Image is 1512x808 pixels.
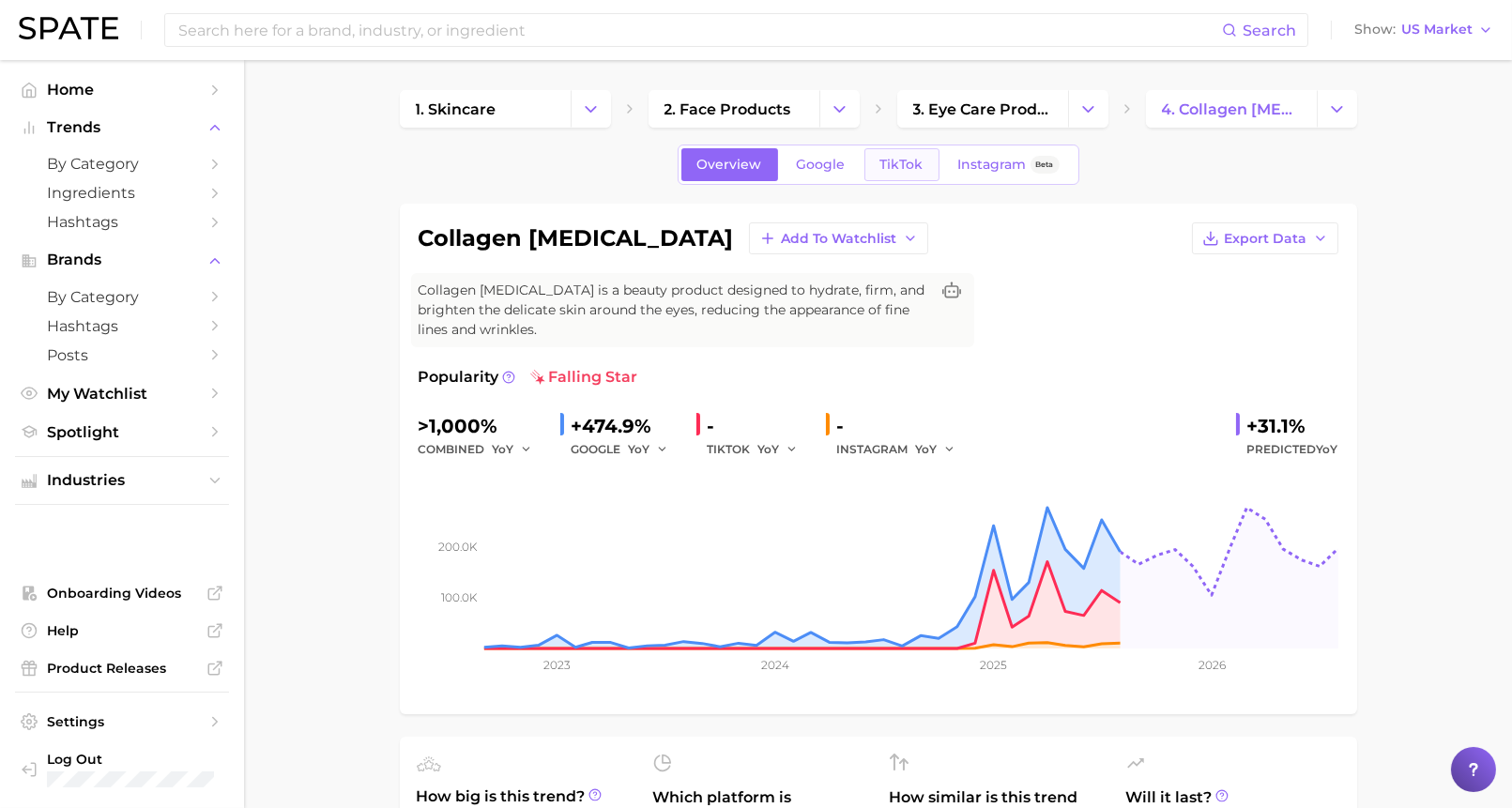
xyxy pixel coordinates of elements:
a: Google [781,148,862,181]
tspan: 2023 [543,658,571,672]
span: Log Out [47,751,214,768]
div: +474.9% [572,411,681,441]
span: YoY [916,441,938,457]
button: Trends [15,114,229,142]
a: Log out. Currently logged in with e-mail hannah@spate.nyc. [15,745,229,793]
span: TikTok [880,157,924,173]
span: 2. face products [664,100,791,118]
button: Change Category [1068,90,1108,128]
span: by Category [47,155,197,173]
div: - [837,411,969,441]
a: 1. skincare [400,90,571,128]
a: My Watchlist [15,379,229,408]
div: +31.1% [1247,411,1338,441]
a: Spotlight [15,418,229,447]
span: Instagram [958,157,1027,173]
span: Search [1243,22,1296,39]
span: Industries [47,472,197,489]
span: YoY [758,441,780,457]
a: TikTok [864,148,939,181]
span: Brands [47,252,197,268]
button: YoY [493,438,533,461]
span: Export Data [1225,231,1307,247]
span: Popularity [419,366,499,389]
span: Settings [47,713,197,730]
button: Add to Watchlist [749,222,928,254]
span: YoY [629,441,650,457]
span: YoY [493,441,514,457]
div: - [708,411,811,441]
a: Hashtags [15,312,229,341]
a: Onboarding Videos [15,579,229,607]
a: by Category [15,282,229,312]
button: YoY [629,438,669,461]
span: US Market [1401,24,1473,35]
button: Brands [15,246,229,274]
span: by Category [47,288,197,306]
a: Home [15,75,229,104]
a: 3. eye care products [897,90,1068,128]
span: Hashtags [47,317,197,335]
span: Hashtags [47,213,197,231]
a: Posts [15,341,229,370]
div: INSTAGRAM [837,438,969,461]
span: YoY [1317,442,1338,456]
span: Collagen [MEDICAL_DATA] is a beauty product designed to hydrate, firm, and brighten the delicate ... [419,281,929,340]
img: SPATE [19,17,118,39]
button: ShowUS Market [1350,18,1498,42]
a: Overview [681,148,778,181]
span: Posts [47,346,197,364]
a: Settings [15,708,229,736]
tspan: 2025 [980,658,1007,672]
span: Beta [1036,157,1054,173]
input: Search here for a brand, industry, or ingredient [176,14,1222,46]
a: by Category [15,149,229,178]
a: InstagramBeta [942,148,1076,181]
span: 4. collagen [MEDICAL_DATA] [1162,100,1301,118]
div: GOOGLE [572,438,681,461]
span: Spotlight [47,423,197,441]
span: Add to Watchlist [782,231,897,247]
span: >1,000% [419,415,498,437]
div: combined [419,438,545,461]
span: Home [47,81,197,99]
span: Product Releases [47,660,197,677]
span: Ingredients [47,184,197,202]
h1: collagen [MEDICAL_DATA] [419,227,734,250]
tspan: 2026 [1198,658,1225,672]
button: Export Data [1192,222,1338,254]
span: Onboarding Videos [47,585,197,602]
button: Change Category [571,90,611,128]
img: falling star [530,370,545,385]
span: Show [1354,24,1396,35]
a: 2. face products [649,90,819,128]
button: Industries [15,466,229,495]
a: 4. collagen [MEDICAL_DATA] [1146,90,1317,128]
button: Change Category [819,90,860,128]
div: TIKTOK [708,438,811,461]
a: Hashtags [15,207,229,236]
span: 1. skincare [416,100,496,118]
button: YoY [916,438,956,461]
a: Ingredients [15,178,229,207]
button: YoY [758,438,799,461]
span: 3. eye care products [913,100,1052,118]
a: Product Releases [15,654,229,682]
span: My Watchlist [47,385,197,403]
button: Change Category [1317,90,1357,128]
tspan: 2024 [760,658,788,672]
span: Google [797,157,846,173]
span: Overview [697,157,762,173]
a: Help [15,617,229,645]
span: falling star [530,366,638,389]
span: Trends [47,119,197,136]
span: Predicted [1247,438,1338,461]
span: Help [47,622,197,639]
